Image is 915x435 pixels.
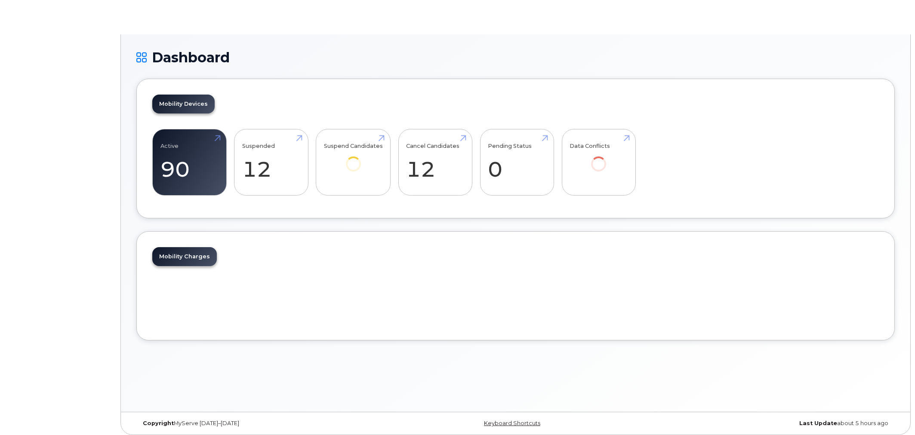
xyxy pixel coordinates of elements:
[152,247,217,266] a: Mobility Charges
[324,134,383,184] a: Suspend Candidates
[160,134,219,191] a: Active 90
[799,420,837,426] strong: Last Update
[488,134,546,191] a: Pending Status 0
[136,50,895,65] h1: Dashboard
[242,134,300,191] a: Suspended 12
[642,420,895,427] div: about 5 hours ago
[136,420,389,427] div: MyServe [DATE]–[DATE]
[152,95,215,113] a: Mobility Devices
[570,134,628,184] a: Data Conflicts
[406,134,464,191] a: Cancel Candidates 12
[143,420,174,426] strong: Copyright
[484,420,540,426] a: Keyboard Shortcuts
